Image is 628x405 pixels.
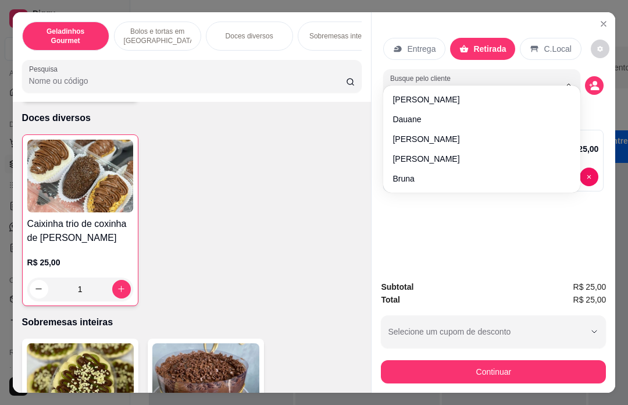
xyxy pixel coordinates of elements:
button: Close [594,15,613,33]
span: R$ 25,00 [573,280,606,293]
img: product-image [27,140,133,212]
ul: Suggestions [388,90,576,188]
p: Sobremesas inteiras [22,315,362,329]
label: Busque pelo cliente [390,73,455,83]
label: Pesquisa [29,64,62,74]
span: [PERSON_NAME] [392,94,559,105]
div: Suggestions [386,88,578,190]
p: Geladinhos Gourmet [32,27,99,45]
span: [PERSON_NAME] [392,133,559,145]
input: Busque pelo cliente [390,84,541,96]
button: decrease-product-quantity [585,76,604,95]
strong: Total [381,295,399,304]
p: Bolos e tortas em [GEOGRAPHIC_DATA] [124,27,191,45]
strong: Subtotal [381,282,413,292]
button: Show suggestions [559,76,578,94]
input: Pesquisa [29,75,346,87]
button: decrease-product-quantity [580,168,598,186]
span: R$ 25,00 [573,293,606,306]
p: Doces diversos [22,111,362,125]
p: R$ 25,00 [566,143,599,155]
button: decrease-product-quantity [30,280,48,299]
p: C.Local [544,43,571,55]
p: Entrega [407,43,436,55]
button: increase-product-quantity [112,280,131,299]
p: Sobremesas inteiras [309,31,373,41]
span: Dauane [392,113,559,125]
span: Bruna [392,173,559,184]
span: [PERSON_NAME] [392,153,559,165]
p: Retirada [473,43,506,55]
button: Continuar [381,360,606,383]
button: decrease-product-quantity [591,40,609,58]
p: Doces diversos [226,31,273,41]
h4: Caixinha trio de coxinha de [PERSON_NAME] [27,217,133,245]
p: R$ 25,00 [27,257,133,268]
